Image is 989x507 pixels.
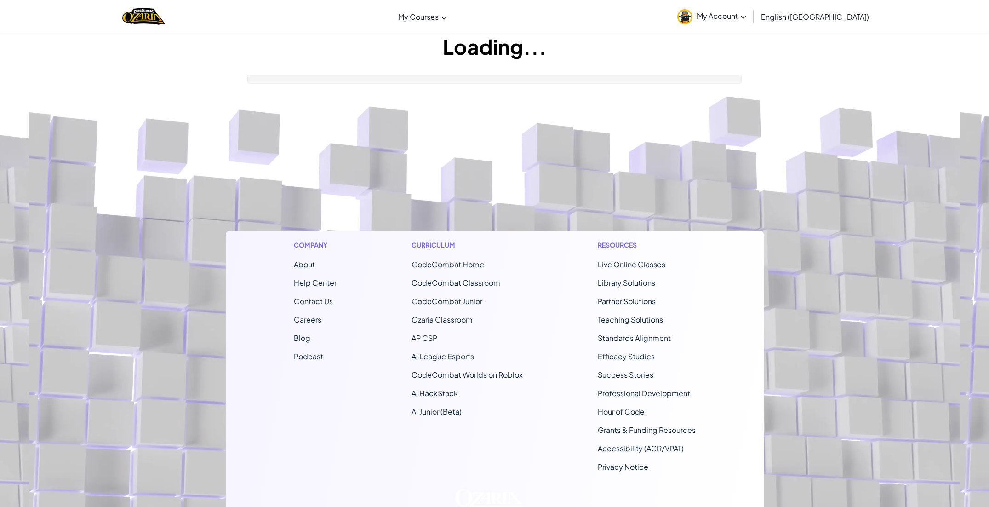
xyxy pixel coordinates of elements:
[412,333,437,343] a: AP CSP
[598,333,671,343] a: Standards Alignment
[677,9,692,24] img: avatar
[697,11,746,21] span: My Account
[412,351,474,361] a: AI League Esports
[598,425,696,435] a: Grants & Funding Resources
[412,407,462,416] a: AI Junior (Beta)
[673,2,751,31] a: My Account
[598,351,655,361] a: Efficacy Studies
[412,296,482,306] a: CodeCombat Junior
[412,370,523,380] a: CodeCombat Worlds on Roblox
[294,351,323,361] a: Podcast
[294,333,310,343] a: Blog
[412,259,484,269] span: CodeCombat Home
[412,240,523,250] h1: Curriculum
[598,388,690,398] a: Professional Development
[598,315,663,324] a: Teaching Solutions
[398,12,439,22] span: My Courses
[756,4,874,29] a: English ([GEOGRAPHIC_DATA])
[394,4,452,29] a: My Courses
[598,259,665,269] a: Live Online Classes
[294,278,337,288] a: Help Center
[122,7,165,26] img: Home
[412,388,458,398] a: AI HackStack
[598,278,655,288] a: Library Solutions
[294,315,321,324] a: Careers
[412,315,473,324] a: Ozaria Classroom
[598,296,656,306] a: Partner Solutions
[598,240,696,250] h1: Resources
[412,278,500,288] a: CodeCombat Classroom
[598,407,645,416] a: Hour of Code
[294,240,337,250] h1: Company
[761,12,869,22] span: English ([GEOGRAPHIC_DATA])
[598,462,648,472] a: Privacy Notice
[598,444,684,453] a: Accessibility (ACR/VPAT)
[294,296,333,306] span: Contact Us
[294,259,315,269] a: About
[598,370,653,380] a: Success Stories
[122,7,165,26] a: Ozaria by CodeCombat logo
